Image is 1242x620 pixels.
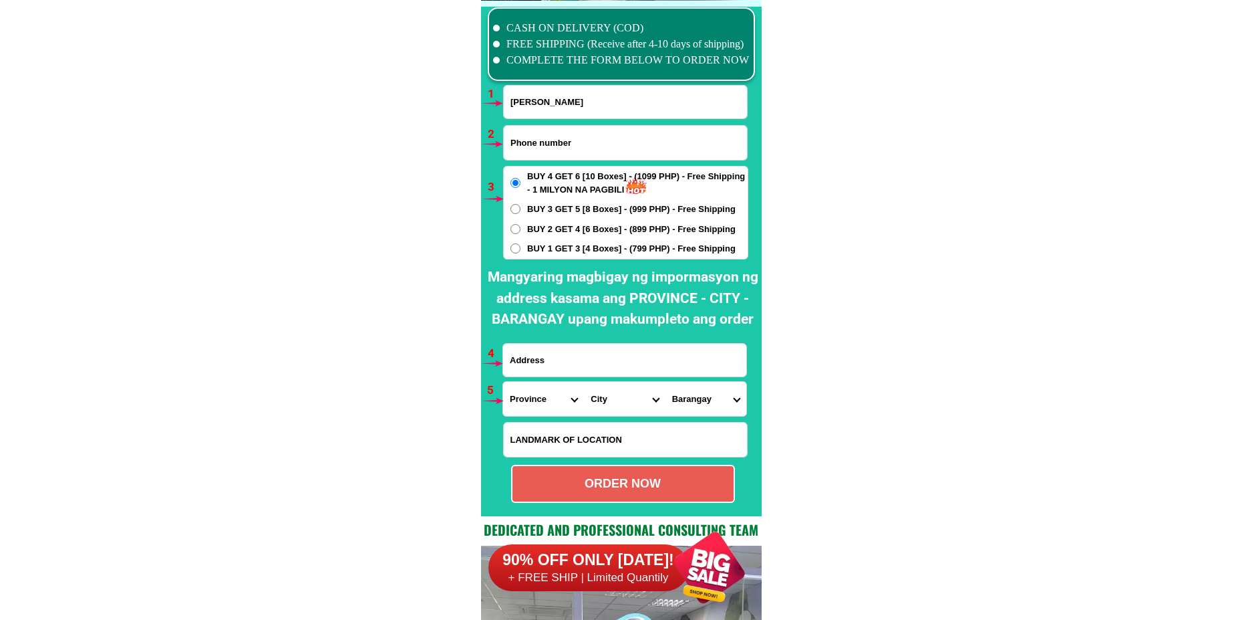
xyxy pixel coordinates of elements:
h6: 5 [487,382,502,399]
input: BUY 2 GET 4 [6 Boxes] - (899 PHP) - Free Shipping [510,224,520,234]
h6: 90% OFF ONLY [DATE]! [488,550,689,571]
h6: 4 [488,345,503,363]
input: Input LANDMARKOFLOCATION [504,423,747,457]
span: BUY 2 GET 4 [6 Boxes] - (899 PHP) - Free Shipping [527,223,736,236]
input: BUY 3 GET 5 [8 Boxes] - (999 PHP) - Free Shipping [510,204,520,214]
span: BUY 1 GET 3 [4 Boxes] - (799 PHP) - Free Shipping [527,242,736,255]
input: BUY 1 GET 3 [4 Boxes] - (799 PHP) - Free Shipping [510,243,520,253]
li: CASH ON DELIVERY (COD) [493,20,750,36]
div: ORDER NOW [512,475,734,493]
h6: 1 [488,86,503,103]
span: BUY 4 GET 6 [10 Boxes] - (1099 PHP) - Free Shipping - 1 MILYON NA PAGBILI [527,170,748,196]
li: COMPLETE THE FORM BELOW TO ORDER NOW [493,52,750,68]
select: Select district [584,382,665,416]
input: Input phone_number [504,126,747,160]
input: Input full_name [504,86,747,118]
select: Select province [503,382,584,416]
input: Input address [503,344,746,377]
h2: Dedicated and professional consulting team [481,520,762,540]
select: Select commune [665,382,746,416]
span: BUY 3 GET 5 [8 Boxes] - (999 PHP) - Free Shipping [527,203,736,216]
h6: + FREE SHIP | Limited Quantily [488,571,689,585]
h6: 2 [488,126,503,143]
input: BUY 4 GET 6 [10 Boxes] - (1099 PHP) - Free Shipping - 1 MILYON NA PAGBILI [510,178,520,188]
h2: Mangyaring magbigay ng impormasyon ng address kasama ang PROVINCE - CITY - BARANGAY upang makumpl... [484,267,762,330]
h6: 3 [488,179,503,196]
li: FREE SHIPPING (Receive after 4-10 days of shipping) [493,36,750,52]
